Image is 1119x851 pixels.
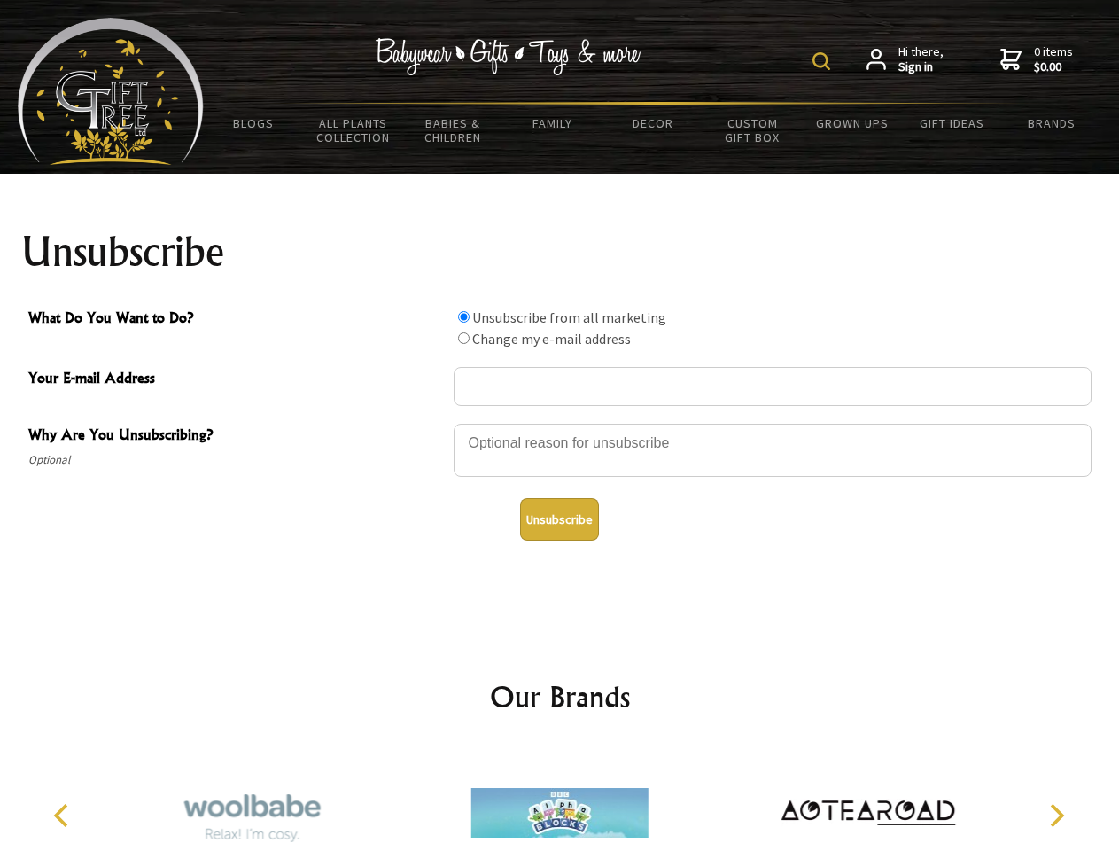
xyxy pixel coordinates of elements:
[866,44,944,75] a: Hi there,Sign in
[28,367,445,393] span: Your E-mail Address
[520,498,599,541] button: Unsubscribe
[454,424,1092,477] textarea: Why Are You Unsubscribing?
[812,52,830,70] img: product search
[472,308,666,326] label: Unsubscribe from all marketing
[898,44,944,75] span: Hi there,
[602,105,703,142] a: Decor
[472,330,631,347] label: Change my e-mail address
[1034,43,1073,75] span: 0 items
[28,424,445,449] span: Why Are You Unsubscribing?
[703,105,803,156] a: Custom Gift Box
[458,311,470,323] input: What Do You Want to Do?
[1002,105,1102,142] a: Brands
[503,105,603,142] a: Family
[28,449,445,471] span: Optional
[21,230,1099,273] h1: Unsubscribe
[44,796,83,835] button: Previous
[304,105,404,156] a: All Plants Collection
[1034,59,1073,75] strong: $0.00
[1037,796,1076,835] button: Next
[898,59,944,75] strong: Sign in
[376,38,641,75] img: Babywear - Gifts - Toys & more
[802,105,902,142] a: Grown Ups
[902,105,1002,142] a: Gift Ideas
[35,675,1084,718] h2: Our Brands
[403,105,503,156] a: Babies & Children
[458,332,470,344] input: What Do You Want to Do?
[1000,44,1073,75] a: 0 items$0.00
[454,367,1092,406] input: Your E-mail Address
[204,105,304,142] a: BLOGS
[18,18,204,165] img: Babyware - Gifts - Toys and more...
[28,307,445,332] span: What Do You Want to Do?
